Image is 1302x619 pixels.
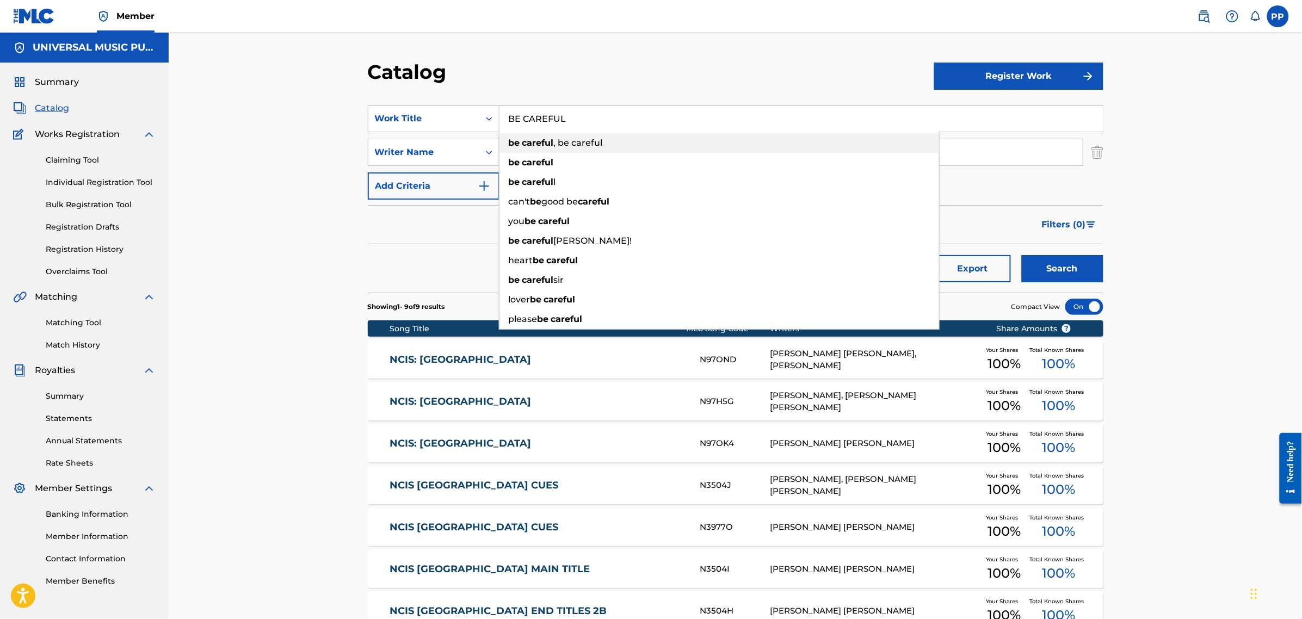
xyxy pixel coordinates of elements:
span: Works Registration [35,128,120,141]
img: f7272a7cc735f4ea7f67.svg [1082,70,1095,83]
div: [PERSON_NAME], [PERSON_NAME] [PERSON_NAME] [770,389,979,414]
span: can't [509,196,530,207]
span: lover [509,294,530,305]
a: Match History [46,339,156,351]
span: please [509,314,538,324]
button: Search [1022,255,1103,282]
a: Statements [46,413,156,424]
strong: careful [522,138,554,148]
h5: UNIVERSAL MUSIC PUB GROUP [33,41,156,54]
form: Search Form [368,105,1103,293]
span: Total Known Shares [1029,555,1088,564]
span: 100 % [988,480,1021,499]
span: Total Known Shares [1029,430,1088,438]
span: Total Known Shares [1029,346,1088,354]
span: Share Amounts [996,323,1071,335]
strong: careful [522,236,554,246]
a: SummarySummary [13,76,79,89]
span: 100 % [1042,564,1076,583]
div: Writer Name [375,146,473,159]
img: Top Rightsholder [97,10,110,23]
div: N97OND [700,354,770,366]
span: Filters ( 0 ) [1042,218,1086,231]
img: search [1198,10,1211,23]
button: Export [935,255,1011,282]
a: NCIS: [GEOGRAPHIC_DATA] [390,354,686,366]
div: N97H5G [700,395,770,408]
a: Registration History [46,244,156,255]
span: Total Known Shares [1029,513,1088,522]
span: heart [509,255,533,265]
div: Work Title [375,112,473,125]
strong: careful [551,314,583,324]
span: 100 % [988,354,1021,374]
strong: be [509,157,520,168]
a: Overclaims Tool [46,266,156,277]
div: [PERSON_NAME] [PERSON_NAME] [770,563,979,575]
strong: careful [539,216,570,226]
span: 100 % [988,438,1021,457]
img: Royalties [13,364,26,377]
div: Help [1221,5,1243,27]
img: Matching [13,290,27,304]
span: Royalties [35,364,75,377]
span: Your Shares [986,555,1023,564]
div: [PERSON_NAME] [PERSON_NAME] [770,437,979,450]
span: Member [116,10,155,22]
strong: careful [547,255,578,265]
span: Total Known Shares [1029,597,1088,605]
iframe: Chat Widget [1248,567,1302,619]
span: good be [542,196,578,207]
span: ? [1062,324,1071,333]
a: Summary [46,391,156,402]
img: expand [143,290,156,304]
a: Bulk Registration Tool [46,199,156,211]
div: [PERSON_NAME] [PERSON_NAME] [770,521,979,534]
div: [PERSON_NAME] [PERSON_NAME] [770,605,979,617]
img: help [1226,10,1239,23]
img: expand [143,364,156,377]
a: NCIS: [GEOGRAPHIC_DATA] [390,395,686,408]
p: Showing 1 - 9 of 9 results [368,302,445,312]
a: Rate Sheets [46,457,156,469]
span: Matching [35,290,77,304]
span: l [554,177,556,187]
a: Individual Registration Tool [46,177,156,188]
strong: be [509,177,520,187]
a: CatalogCatalog [13,102,69,115]
div: N3977O [700,521,770,534]
img: Catalog [13,102,26,115]
img: expand [143,128,156,141]
div: Song Title [390,323,686,335]
a: Annual Statements [46,435,156,447]
strong: be [509,236,520,246]
button: Register Work [934,63,1103,90]
div: User Menu [1267,5,1289,27]
strong: be [538,314,549,324]
iframe: Resource Center [1272,425,1302,512]
a: Banking Information [46,509,156,520]
span: Total Known Shares [1029,472,1088,480]
button: Filters (0) [1035,211,1103,238]
strong: be [525,216,536,226]
img: MLC Logo [13,8,55,24]
strong: be [509,275,520,285]
div: N97OK4 [700,437,770,450]
strong: careful [522,157,554,168]
a: Public Search [1193,5,1215,27]
a: Matching Tool [46,317,156,329]
strong: be [530,196,542,207]
div: N3504I [700,563,770,575]
strong: careful [522,177,554,187]
span: 100 % [988,564,1021,583]
div: Notifications [1250,11,1261,22]
span: Your Shares [986,388,1023,396]
span: Compact View [1011,302,1060,312]
a: NCIS [GEOGRAPHIC_DATA] MAIN TITLE [390,563,686,575]
span: Your Shares [986,597,1023,605]
img: expand [143,482,156,495]
strong: be [509,138,520,148]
